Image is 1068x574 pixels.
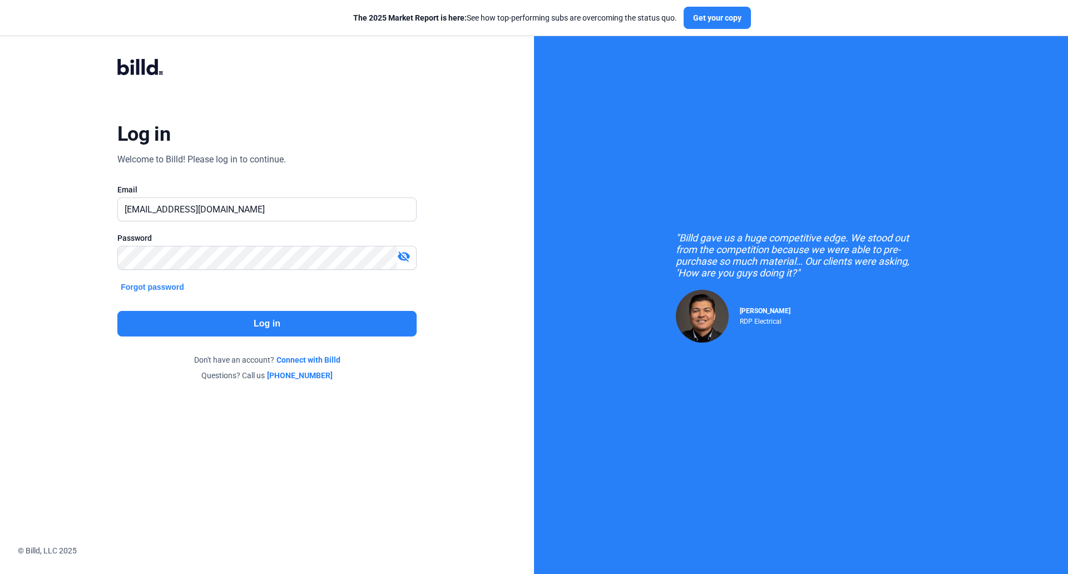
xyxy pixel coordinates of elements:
[117,153,286,166] div: Welcome to Billd! Please log in to continue.
[117,232,417,244] div: Password
[676,232,926,279] div: "Billd gave us a huge competitive edge. We stood out from the competition because we were able to...
[353,12,677,23] div: See how top-performing subs are overcoming the status quo.
[117,354,417,365] div: Don't have an account?
[276,354,340,365] a: Connect with Billd
[740,315,790,325] div: RDP Electrical
[267,370,333,381] a: [PHONE_NUMBER]
[117,311,417,337] button: Log in
[676,290,729,343] img: Raul Pacheco
[353,13,467,22] span: The 2025 Market Report is here:
[117,370,417,381] div: Questions? Call us
[117,281,187,293] button: Forgot password
[684,7,751,29] button: Get your copy
[397,250,411,263] mat-icon: visibility_off
[117,122,170,146] div: Log in
[117,184,417,195] div: Email
[740,307,790,315] span: [PERSON_NAME]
